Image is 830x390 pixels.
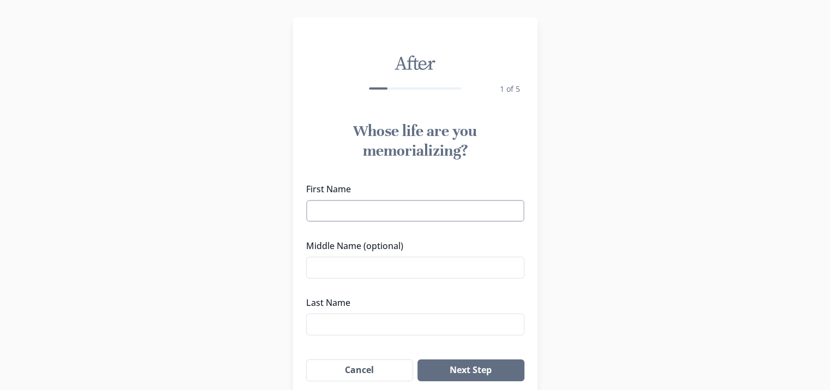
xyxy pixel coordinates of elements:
button: Next Step [417,359,524,381]
h1: Whose life are you memorializing? [306,121,524,161]
label: Middle Name (optional) [306,239,518,252]
label: First Name [306,182,518,196]
button: Cancel [306,359,414,381]
span: 1 of 5 [500,84,520,94]
label: Last Name [306,296,518,309]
